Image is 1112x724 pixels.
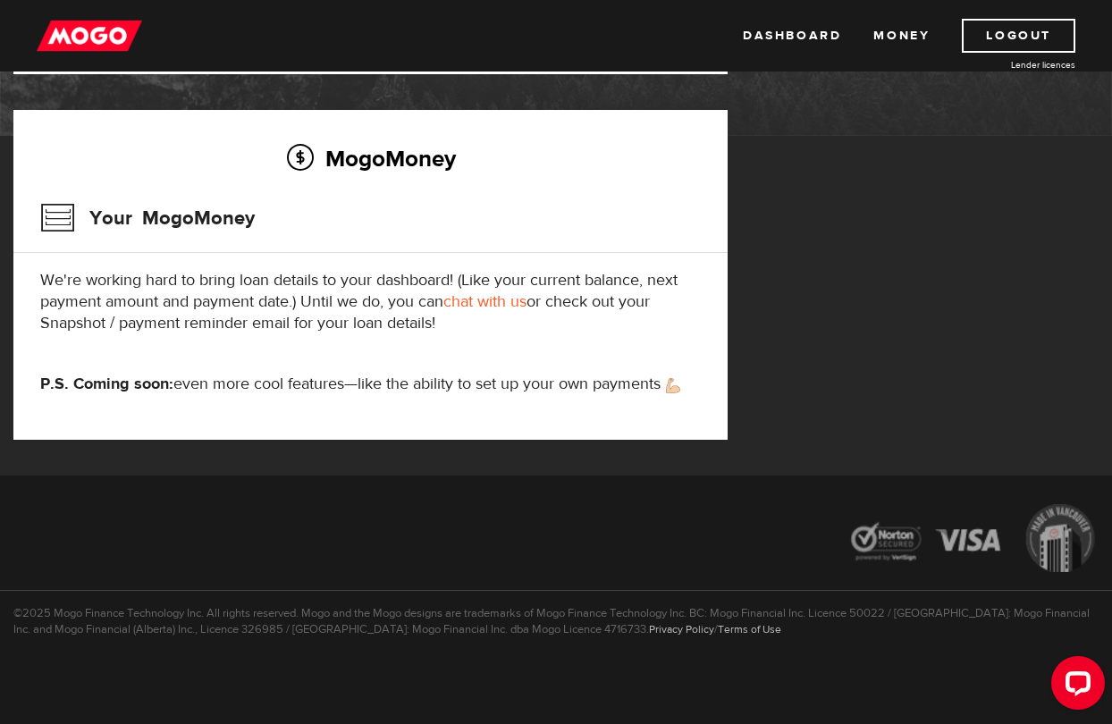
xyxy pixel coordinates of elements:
a: Logout [962,19,1075,53]
p: We're working hard to bring loan details to your dashboard! (Like your current balance, next paym... [40,270,701,334]
strong: P.S. Coming soon: [40,374,173,394]
img: legal-icons-92a2ffecb4d32d839781d1b4e4802d7b.png [834,491,1112,589]
h3: Your MogoMoney [40,195,255,241]
a: Terms of Use [718,622,781,636]
a: chat with us [443,291,527,312]
iframe: LiveChat chat widget [1037,649,1112,724]
a: Lender licences [941,58,1075,72]
a: Dashboard [743,19,841,53]
img: strong arm emoji [666,378,680,393]
img: mogo_logo-11ee424be714fa7cbb0f0f49df9e16ec.png [37,19,142,53]
p: even more cool features—like the ability to set up your own payments [40,374,701,395]
a: Money [873,19,930,53]
h2: MogoMoney [40,139,701,177]
a: Privacy Policy [649,622,714,636]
